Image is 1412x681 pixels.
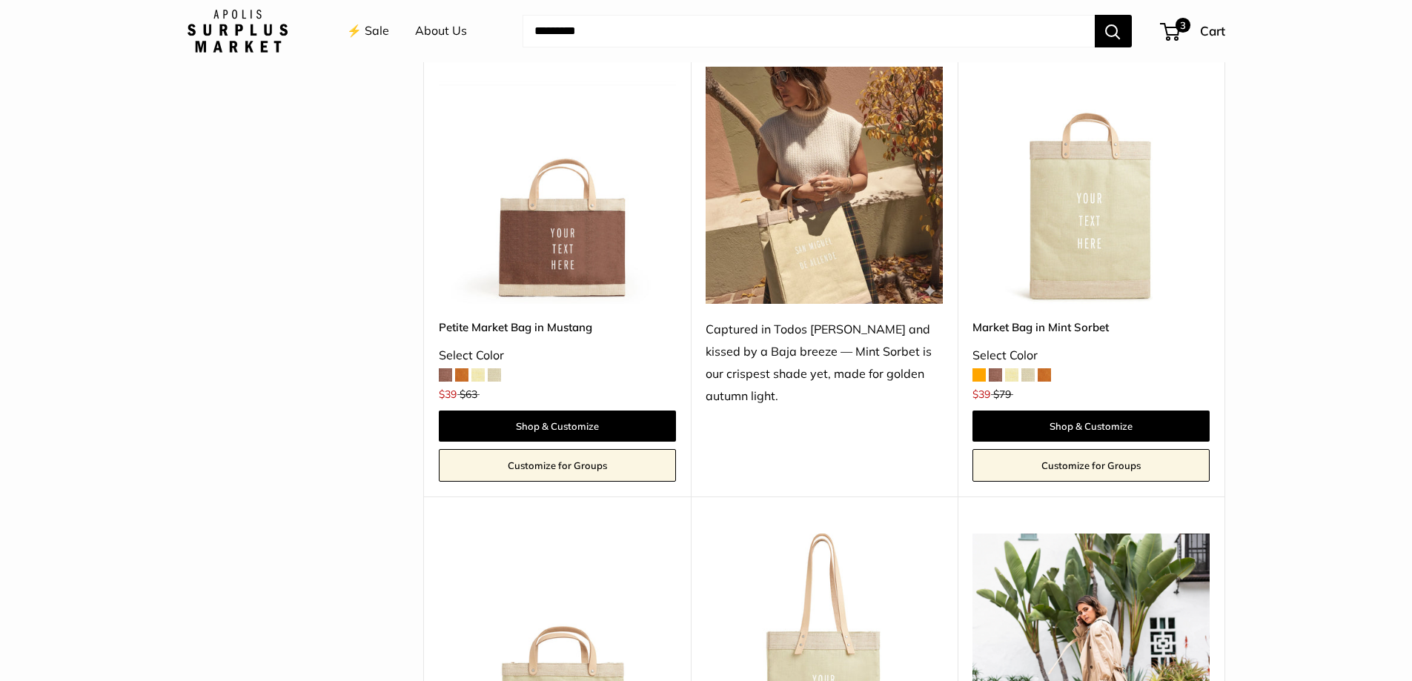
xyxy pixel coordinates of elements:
[439,67,676,304] a: Petite Market Bag in MustangPetite Market Bag in Mustang
[523,15,1095,47] input: Search...
[972,411,1210,442] a: Shop & Customize
[706,319,943,408] div: Captured in Todos [PERSON_NAME] and kissed by a Baja breeze — Mint Sorbet is our crispest shade y...
[439,388,457,401] span: $39
[188,10,288,53] img: Apolis: Surplus Market
[1161,19,1225,43] a: 3 Cart
[460,388,477,401] span: $63
[439,319,676,336] a: Petite Market Bag in Mustang
[993,388,1011,401] span: $79
[439,345,676,367] div: Select Color
[972,319,1210,336] a: Market Bag in Mint Sorbet
[1175,18,1190,33] span: 3
[1200,23,1225,39] span: Cart
[439,67,676,304] img: Petite Market Bag in Mustang
[972,67,1210,304] a: Market Bag in Mint SorbetMarket Bag in Mint Sorbet
[1095,15,1132,47] button: Search
[972,388,990,401] span: $39
[972,345,1210,367] div: Select Color
[972,67,1210,304] img: Market Bag in Mint Sorbet
[347,20,389,42] a: ⚡️ Sale
[439,411,676,442] a: Shop & Customize
[439,449,676,482] a: Customize for Groups
[706,67,943,304] img: Captured in Todos Santos and kissed by a Baja breeze — Mint Sorbet is our crispest shade yet, mad...
[415,20,467,42] a: About Us
[972,449,1210,482] a: Customize for Groups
